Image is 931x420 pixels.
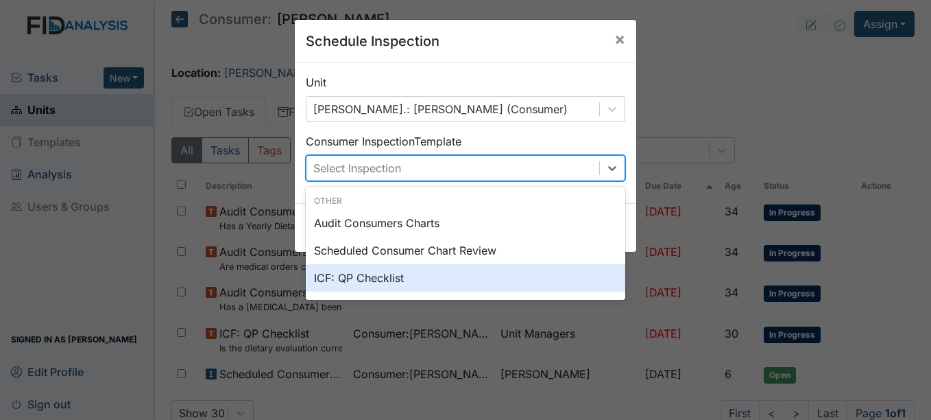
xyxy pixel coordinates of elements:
div: Select Inspection [313,160,401,176]
label: Unit [306,74,326,91]
span: × [614,29,625,49]
div: ICF: QP Checklist [306,264,625,292]
div: Other [306,195,625,207]
button: Close [603,20,636,58]
label: Consumer Inspection Template [306,133,461,150]
div: Scheduled Consumer Chart Review [306,237,625,264]
div: [PERSON_NAME].: [PERSON_NAME] (Consumer) [313,101,568,117]
div: Audit Consumers Charts [306,209,625,237]
h5: Schedule Inspection [306,31,439,51]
